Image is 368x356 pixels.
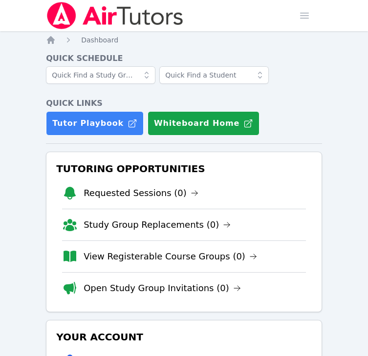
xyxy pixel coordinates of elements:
[159,66,269,84] input: Quick Find a Student
[81,35,118,45] a: Dashboard
[46,53,322,64] h4: Quick Schedule
[148,111,260,136] button: Whiteboard Home
[54,328,314,346] h3: Your Account
[46,111,144,136] a: Tutor Playbook
[84,281,241,295] a: Open Study Group Invitations (0)
[84,218,231,232] a: Study Group Replacements (0)
[84,250,257,263] a: View Registerable Course Groups (0)
[46,98,322,109] h4: Quick Links
[46,2,184,29] img: Air Tutors
[54,160,314,178] h3: Tutoring Opportunities
[46,35,322,45] nav: Breadcrumb
[46,66,155,84] input: Quick Find a Study Group
[81,36,118,44] span: Dashboard
[84,186,198,200] a: Requested Sessions (0)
